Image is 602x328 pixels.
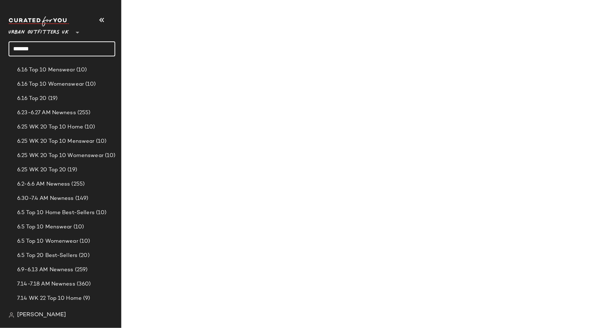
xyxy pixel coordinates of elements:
[17,252,77,260] span: 6.5 Top 20 Best-Sellers
[17,311,66,319] span: [PERSON_NAME]
[17,237,78,246] span: 6.5 Top 10 Womenwear
[76,109,91,117] span: (255)
[17,266,74,274] span: 6.9-6.13 AM Newness
[75,66,87,74] span: (10)
[9,312,14,318] img: svg%3e
[17,80,84,89] span: 6.16 Top 10 Womenswear
[9,16,69,26] img: cfy_white_logo.C9jOOHJF.svg
[17,209,95,217] span: 6.5 Top 10 Home Best-Sellers
[17,223,72,231] span: 6.5 Top 10 Menswear
[74,195,88,203] span: (149)
[70,180,85,188] span: (255)
[95,209,107,217] span: (10)
[77,252,90,260] span: (20)
[9,24,69,37] span: Urban Outfitters UK
[17,180,70,188] span: 6.2-6.6 AM Newness
[17,66,75,74] span: 6.16 Top 10 Menswear
[75,280,91,288] span: (360)
[103,152,116,160] span: (10)
[78,237,90,246] span: (10)
[72,223,84,231] span: (10)
[17,109,76,117] span: 6.23-6.27 AM Newness
[17,195,74,203] span: 6.30-7.4 AM Newness
[17,294,82,303] span: 7.14 WK 22 Top 10 Home
[17,123,83,131] span: 6.25 WK 20 Top 10 Home
[84,80,96,89] span: (10)
[17,95,47,103] span: 6.16 Top 20
[95,137,107,146] span: (10)
[83,123,95,131] span: (10)
[17,166,66,174] span: 6.25 WK 20 Top 20
[74,266,88,274] span: (259)
[82,294,90,303] span: (9)
[66,166,77,174] span: (19)
[17,152,103,160] span: 6.25 WK 20 Top 10 Womenswear
[47,95,58,103] span: (19)
[17,280,75,288] span: 7.14-7.18 AM Newness
[17,137,95,146] span: 6.25 WK 20 Top 10 Menswear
